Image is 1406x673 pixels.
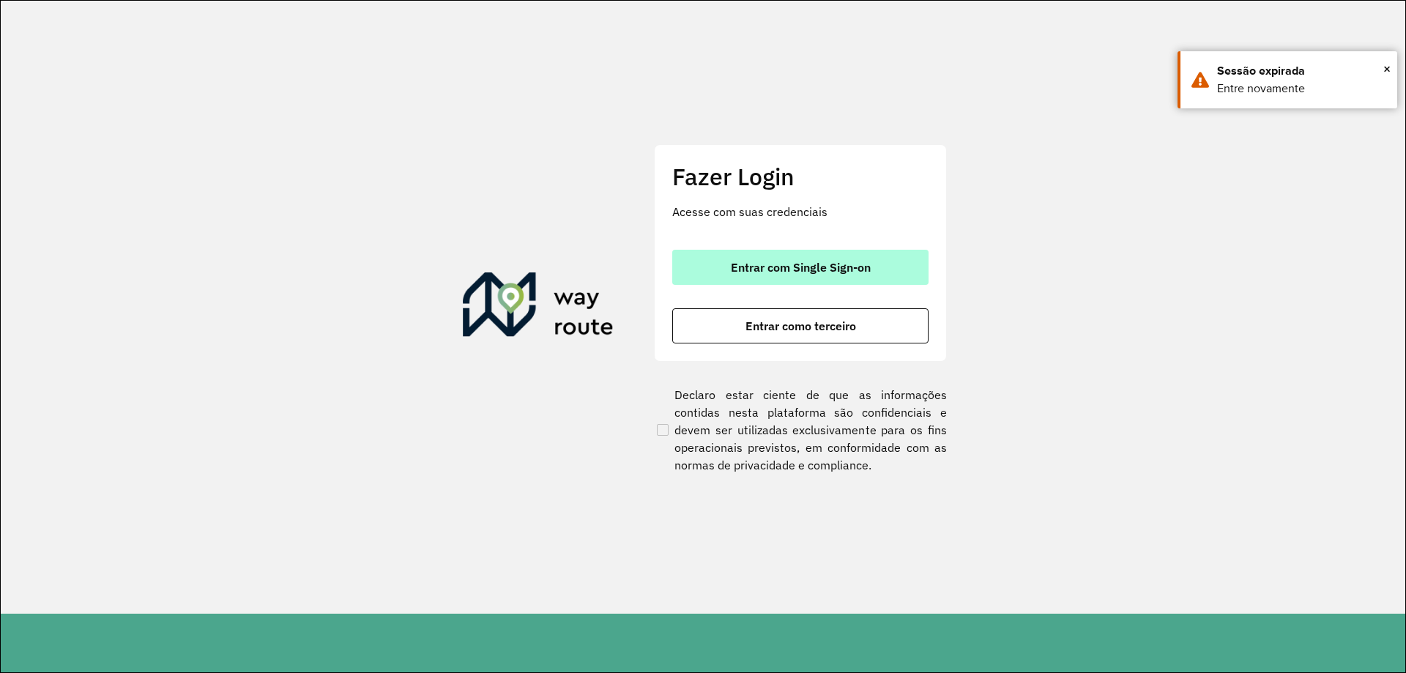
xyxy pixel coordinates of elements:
[672,250,929,285] button: button
[1217,62,1386,80] div: Sessão expirada
[463,272,614,343] img: Roteirizador AmbevTech
[1383,58,1391,80] button: Close
[672,163,929,190] h2: Fazer Login
[745,320,856,332] span: Entrar como terceiro
[1383,58,1391,80] span: ×
[654,386,947,474] label: Declaro estar ciente de que as informações contidas nesta plataforma são confidenciais e devem se...
[731,261,871,273] span: Entrar com Single Sign-on
[672,308,929,343] button: button
[1217,80,1386,97] div: Entre novamente
[672,203,929,220] p: Acesse com suas credenciais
